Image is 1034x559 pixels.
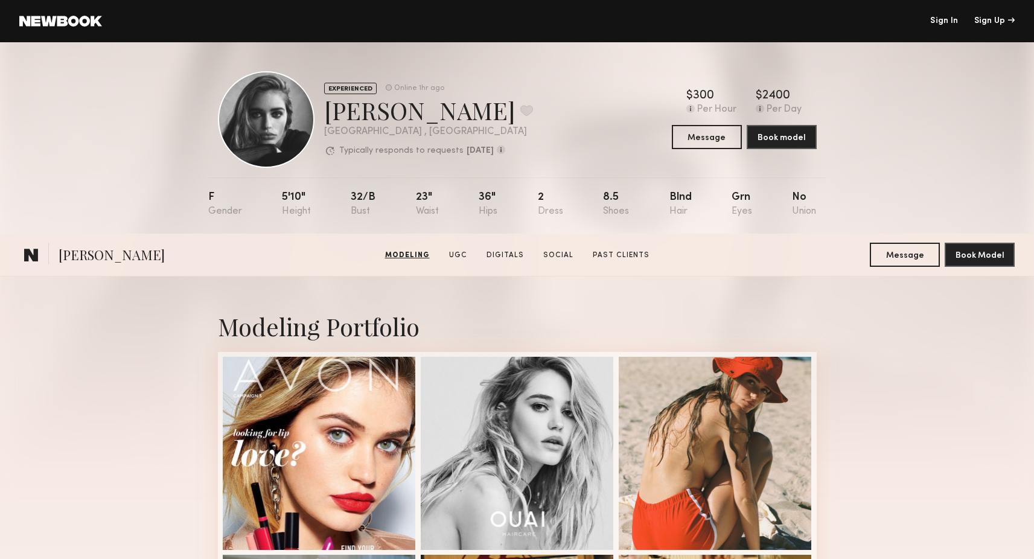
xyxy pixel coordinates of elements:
div: Grn [732,192,752,217]
div: 300 [693,90,714,102]
a: Past Clients [588,250,654,261]
button: Message [870,243,940,267]
a: Social [538,250,578,261]
div: 23" [416,192,439,217]
div: $ [756,90,762,102]
div: Modeling Portfolio [218,310,817,342]
div: Online 1hr ago [394,85,444,92]
a: Modeling [380,250,435,261]
a: Book Model [945,249,1015,260]
button: Message [672,125,742,149]
div: Per Hour [697,104,736,115]
div: 5'10" [282,192,311,217]
div: Blnd [669,192,692,217]
b: [DATE] [467,147,494,155]
p: Typically responds to requests [339,147,464,155]
span: [PERSON_NAME] [59,246,165,267]
div: 32/b [351,192,375,217]
div: 2 [538,192,563,217]
div: [GEOGRAPHIC_DATA] , [GEOGRAPHIC_DATA] [324,127,533,137]
a: Digitals [482,250,529,261]
a: UGC [444,250,472,261]
div: EXPERIENCED [324,83,377,94]
a: Sign In [930,17,958,25]
div: Sign Up [974,17,1015,25]
div: 2400 [762,90,790,102]
div: [PERSON_NAME] [324,94,533,126]
button: Book Model [945,243,1015,267]
div: $ [686,90,693,102]
div: Per Day [767,104,802,115]
div: F [208,192,242,217]
div: 8.5 [603,192,629,217]
div: No [792,192,816,217]
button: Book model [747,125,817,149]
div: 36" [479,192,497,217]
